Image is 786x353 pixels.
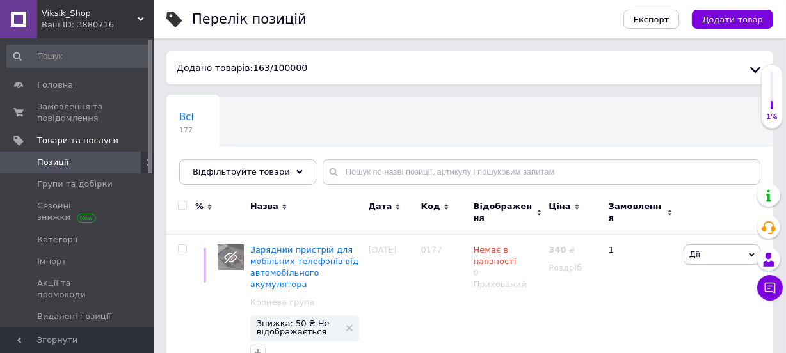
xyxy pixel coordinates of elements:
[689,249,700,259] span: Дії
[37,79,73,91] span: Головна
[474,279,543,290] div: Прихований
[702,15,763,24] span: Додати товар
[474,201,534,224] span: Відображення
[474,244,543,279] div: 0
[549,201,570,212] span: Ціна
[762,113,782,122] div: 1%
[37,135,118,146] span: Товари та послуги
[323,159,760,185] input: Пошук по назві позиції, артикулу і пошуковим запитам
[42,8,138,19] span: Viksik_Shop
[250,297,315,308] a: Корнева група
[37,311,111,322] span: Видалені позиції
[474,245,517,270] span: Немає в наявності
[421,201,440,212] span: Код
[37,157,68,168] span: Позиції
[37,234,77,246] span: Категорії
[179,111,194,123] span: Всі
[37,178,113,190] span: Групи та добірки
[218,244,244,271] img: Зарядное устройство для мобильных телефонов от автомобильного аккумулятора
[6,45,150,68] input: Пошук
[37,256,67,267] span: Імпорт
[37,101,118,124] span: Замовлення та повідомлення
[609,201,664,224] span: Замовлення
[37,278,118,301] span: Акції та промокоди
[421,245,442,255] span: 0177
[757,275,783,301] button: Чат з покупцем
[195,201,204,212] span: %
[192,13,307,26] div: Перелік позицій
[177,63,307,73] span: Додано товарів: / 100000
[179,160,284,171] span: Готово до відправки
[37,200,118,223] span: Сезонні знижки
[193,167,290,176] span: Відфільтруйте товари
[42,19,154,31] div: Ваш ID: 3880716
[250,201,278,212] span: Назва
[549,245,566,255] b: 340
[634,15,670,24] span: Експорт
[623,10,680,29] button: Експорт
[692,10,773,29] button: Додати товар
[257,319,340,336] span: Знижка: 50 ₴ Не відображається
[549,244,575,256] div: ₴
[179,125,194,135] span: 177
[369,201,392,212] span: Дата
[253,63,270,73] span: 163
[549,262,598,274] div: Роздріб
[250,245,358,290] a: Зарядний пристрій для мобільних телефонів від автомобільного акумулятора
